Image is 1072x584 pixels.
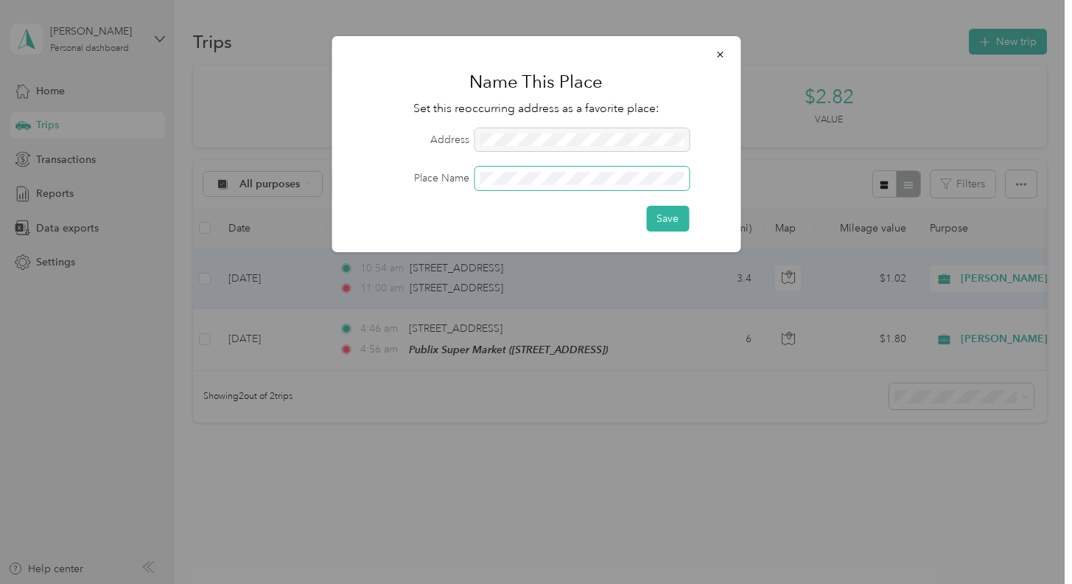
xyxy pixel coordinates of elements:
[352,64,720,100] h1: Name This Place
[352,132,469,147] label: Address
[646,206,689,232] button: Save
[352,170,469,186] label: Place Name
[352,100,720,118] p: Set this reoccurring address as a favorite place:
[989,501,1072,584] iframe: Everlance-gr Chat Button Frame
